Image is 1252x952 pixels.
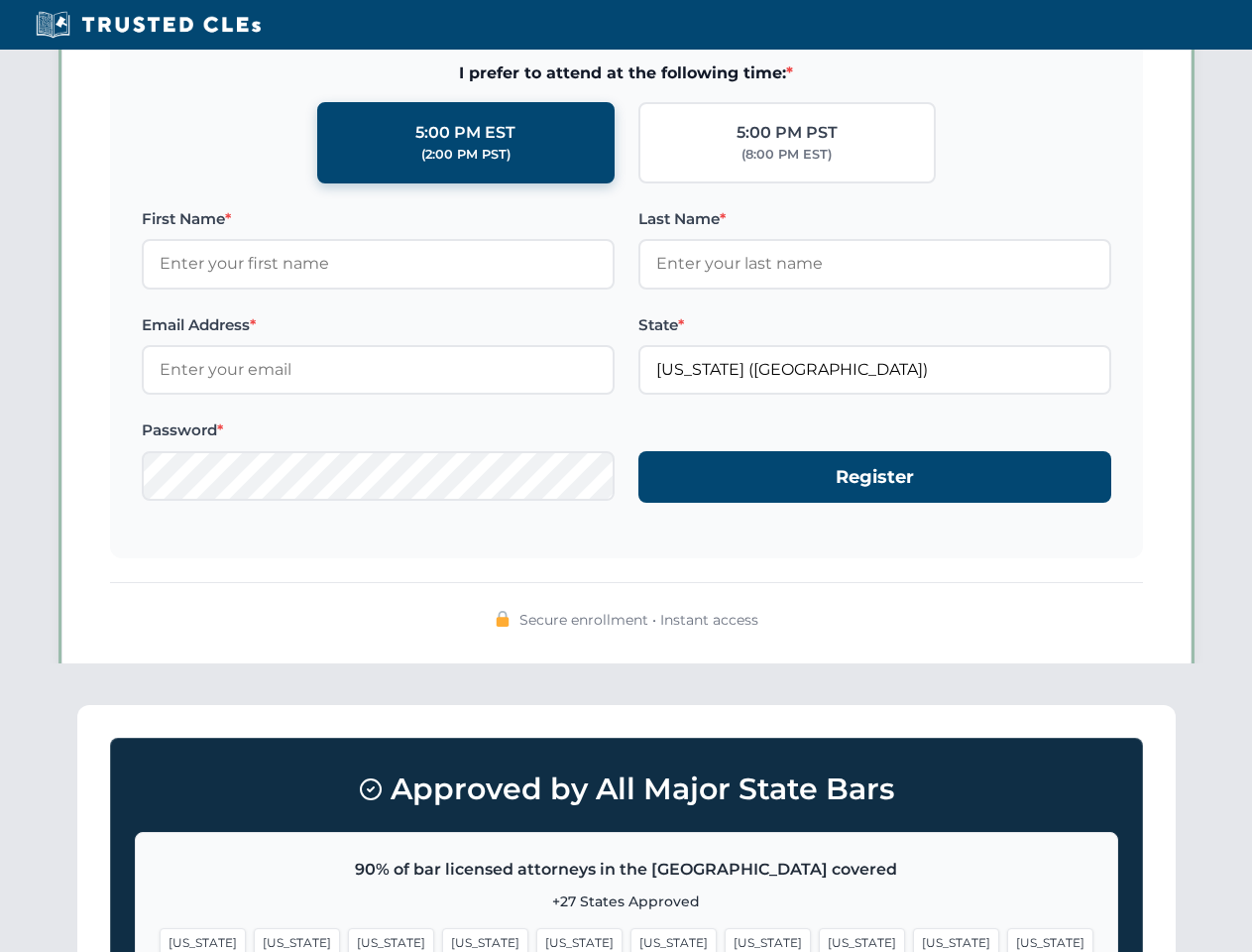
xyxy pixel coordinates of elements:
[30,10,267,40] img: Trusted CLEs
[160,891,1093,912] p: +27 States Approved
[638,345,1111,395] input: Missouri (MO)
[142,239,615,289] input: Enter your first name
[142,60,1111,86] span: I prefer to attend at the following time:
[142,313,615,337] label: Email Address
[741,145,832,165] div: (8:00 PM EST)
[638,207,1111,231] label: Last Name
[519,609,758,631] span: Secure enrollment • Instant access
[142,345,615,395] input: Enter your email
[495,611,511,627] img: 🔒
[415,120,515,146] div: 5:00 PM EST
[142,207,615,231] label: First Name
[135,763,1118,816] h3: Approved by All Major State Bars
[160,857,1093,883] p: 90% of bar licensed attorneys in the [GEOGRAPHIC_DATA] covered
[638,239,1111,289] input: Enter your last name
[737,120,838,146] div: 5:00 PM PST
[638,451,1111,504] button: Register
[638,313,1111,337] label: State
[421,145,511,165] div: (2:00 PM PST)
[142,418,615,442] label: Password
